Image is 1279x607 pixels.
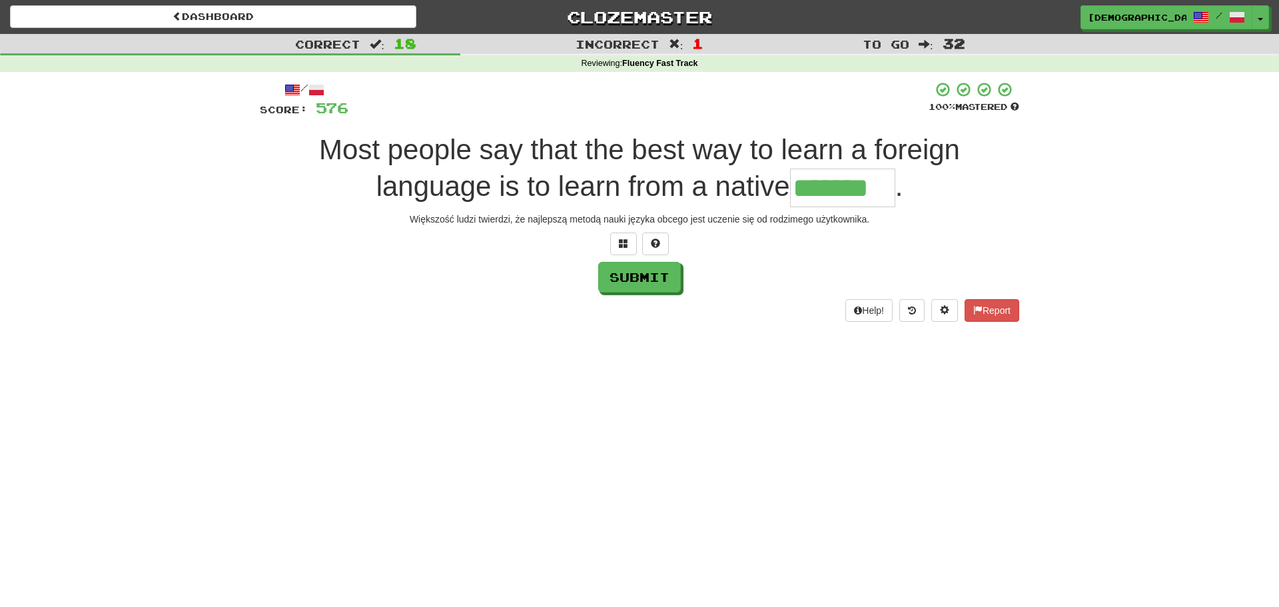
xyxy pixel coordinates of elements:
a: Clozemaster [436,5,843,29]
strong: Fluency Fast Track [622,59,697,68]
span: : [919,39,933,50]
span: [DEMOGRAPHIC_DATA] [1088,11,1186,23]
button: Switch sentence to multiple choice alt+p [610,233,637,255]
span: : [370,39,384,50]
span: 100 % [929,101,955,112]
button: Single letter hint - you only get 1 per sentence and score half the points! alt+h [642,233,669,255]
span: . [895,171,903,202]
button: Report [965,299,1019,322]
span: Score: [260,104,308,115]
span: Correct [295,37,360,51]
button: Help! [845,299,893,322]
a: [DEMOGRAPHIC_DATA] / [1080,5,1252,29]
span: 1 [692,35,703,51]
span: : [669,39,683,50]
span: Incorrect [576,37,659,51]
div: / [260,81,348,98]
span: 576 [316,99,348,116]
button: Submit [598,262,681,293]
span: / [1216,11,1222,20]
div: Większość ludzi twierdzi, że najlepszą metodą nauki języka obcego jest uczenie się od rodzimego u... [260,213,1019,226]
span: Most people say that the best way to learn a foreign language is to learn from a native [319,134,960,202]
span: 32 [943,35,965,51]
a: Dashboard [10,5,416,28]
div: Mastered [929,101,1019,113]
span: 18 [394,35,416,51]
span: To go [863,37,909,51]
button: Round history (alt+y) [899,299,925,322]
